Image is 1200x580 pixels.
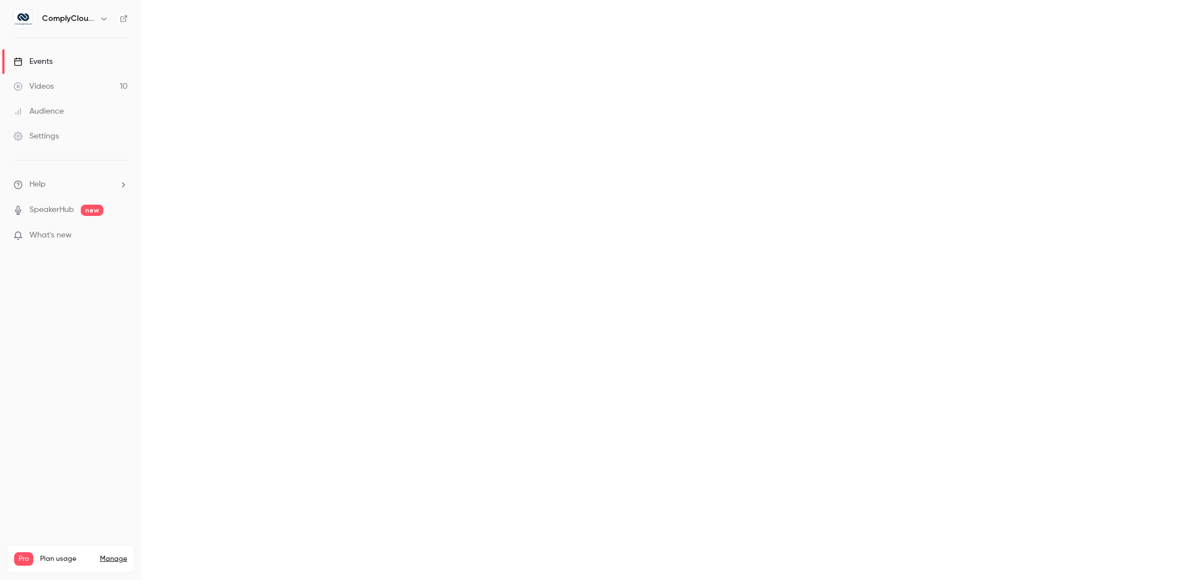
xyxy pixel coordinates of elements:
span: Pro [14,552,33,566]
span: Help [29,179,46,191]
div: Audience [14,106,64,117]
iframe: Noticeable Trigger [114,231,128,241]
span: Plan usage [40,555,93,564]
div: Videos [14,81,54,92]
span: What's new [29,230,72,241]
a: Manage [100,555,127,564]
div: Events [14,56,53,67]
span: new [81,205,103,216]
h6: ComplyCloud ENG [42,13,95,24]
img: ComplyCloud ENG [14,10,32,28]
li: help-dropdown-opener [14,179,128,191]
div: Settings [14,131,59,142]
a: SpeakerHub [29,204,74,216]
